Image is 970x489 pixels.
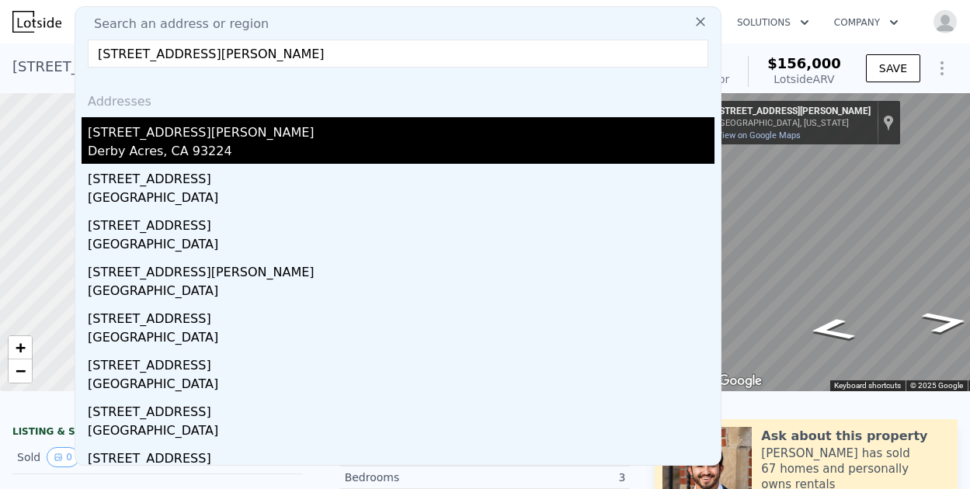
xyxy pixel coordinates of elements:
div: [STREET_ADDRESS] [88,303,714,328]
a: Zoom out [9,359,32,383]
div: [STREET_ADDRESS] [88,350,714,375]
button: Keyboard shortcuts [834,380,901,391]
div: [STREET_ADDRESS] [88,443,714,468]
div: [GEOGRAPHIC_DATA] [88,235,714,257]
img: Google [714,371,766,391]
button: Solutions [725,9,822,36]
a: Zoom in [9,336,32,359]
div: [STREET_ADDRESS][PERSON_NAME] [88,257,714,282]
path: Go West, Marvin Rd [787,313,875,346]
div: [GEOGRAPHIC_DATA] [88,328,714,350]
div: 3 [485,470,625,485]
div: [STREET_ADDRESS][PERSON_NAME] [88,117,714,142]
span: Search an address or region [82,15,269,33]
div: Addresses [82,80,714,117]
div: Ask about this property [761,427,927,446]
button: SAVE [866,54,920,82]
div: [STREET_ADDRESS] [88,210,714,235]
div: Bedrooms [345,470,485,485]
div: [GEOGRAPHIC_DATA] [88,282,714,303]
img: avatar [933,9,958,34]
span: $156,000 [767,55,841,71]
a: Open this area in Google Maps (opens a new window) [714,371,766,391]
span: © 2025 Google [910,381,963,390]
button: View historical data [47,447,79,467]
div: [STREET_ADDRESS] [88,164,714,189]
div: [GEOGRAPHIC_DATA] [88,375,714,397]
div: [STREET_ADDRESS][PERSON_NAME] , [GEOGRAPHIC_DATA] , OH 44128 [12,56,502,78]
span: − [16,361,26,380]
button: Company [822,9,911,36]
div: Lotside ARV [767,71,841,87]
div: [GEOGRAPHIC_DATA] [88,421,714,443]
a: Show location on map [883,114,894,131]
div: [STREET_ADDRESS][PERSON_NAME] [717,106,871,118]
div: LISTING & SALE HISTORY [12,425,303,441]
div: [GEOGRAPHIC_DATA], [US_STATE] [717,118,871,128]
input: Enter an address, city, region, neighborhood or zip code [88,40,708,68]
button: Show Options [927,53,958,84]
span: + [16,338,26,357]
div: Sold [17,447,145,467]
div: Derby Acres, CA 93224 [88,142,714,164]
div: [STREET_ADDRESS] [88,397,714,421]
a: View on Google Maps [717,130,801,140]
div: [GEOGRAPHIC_DATA] [88,189,714,210]
img: Lotside [12,11,61,33]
